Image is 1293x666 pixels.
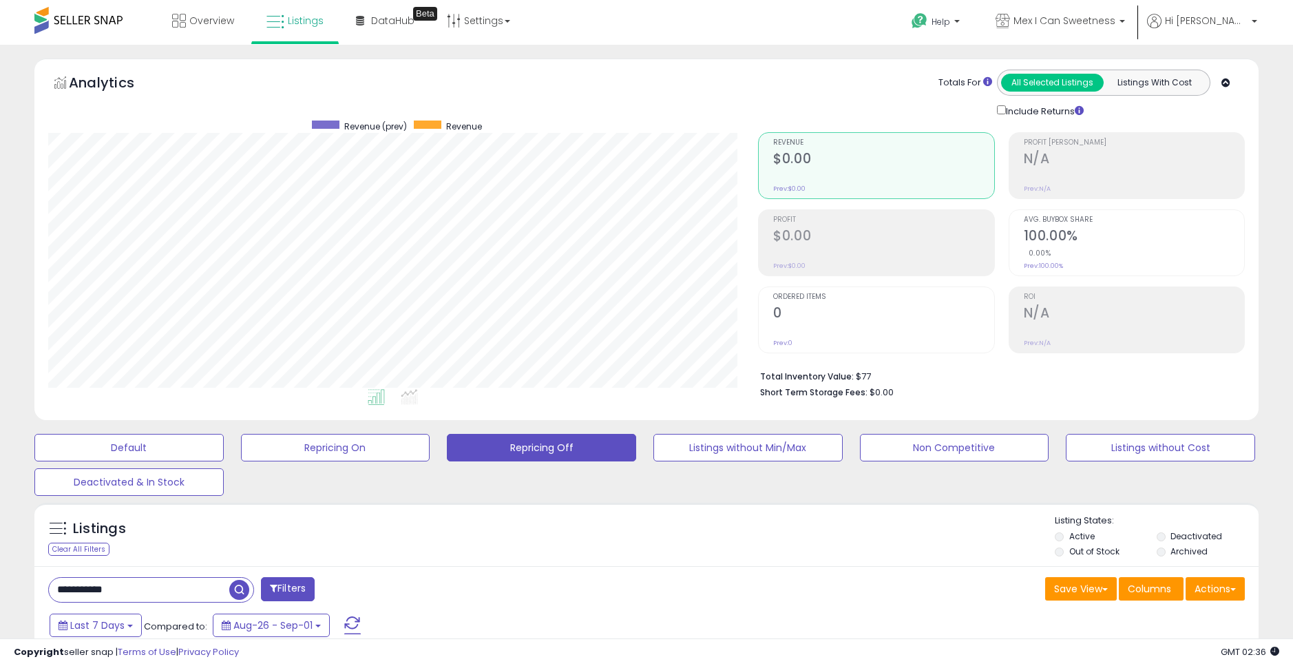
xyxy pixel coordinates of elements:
[1170,530,1222,542] label: Deactivated
[1024,248,1051,258] small: 0.00%
[213,614,330,637] button: Aug-26 - Sep-01
[1186,577,1245,601] button: Actions
[987,103,1100,118] div: Include Returns
[288,14,324,28] span: Listings
[261,577,315,601] button: Filters
[938,76,992,90] div: Totals For
[1103,74,1206,92] button: Listings With Cost
[1024,305,1244,324] h2: N/A
[1147,14,1257,45] a: Hi [PERSON_NAME]
[1024,339,1051,347] small: Prev: N/A
[446,121,482,132] span: Revenue
[1221,645,1279,658] span: 2025-09-10 02:36 GMT
[144,620,207,633] span: Compared to:
[1055,514,1258,528] p: Listing States:
[653,434,843,461] button: Listings without Min/Max
[870,386,894,399] span: $0.00
[773,185,806,193] small: Prev: $0.00
[69,73,161,96] h5: Analytics
[189,14,234,28] span: Overview
[860,434,1049,461] button: Non Competitive
[178,645,239,658] a: Privacy Policy
[773,151,994,169] h2: $0.00
[773,339,792,347] small: Prev: 0
[1069,545,1119,557] label: Out of Stock
[1024,293,1244,301] span: ROI
[14,646,239,659] div: seller snap | |
[1001,74,1104,92] button: All Selected Listings
[413,7,437,21] div: Tooltip anchor
[1165,14,1248,28] span: Hi [PERSON_NAME]
[1069,530,1095,542] label: Active
[773,305,994,324] h2: 0
[1045,577,1117,601] button: Save View
[14,645,64,658] strong: Copyright
[911,12,928,30] i: Get Help
[1024,216,1244,224] span: Avg. Buybox Share
[34,468,224,496] button: Deactivated & In Stock
[118,645,176,658] a: Terms of Use
[447,434,636,461] button: Repricing Off
[773,293,994,301] span: Ordered Items
[773,139,994,147] span: Revenue
[241,434,430,461] button: Repricing On
[1024,185,1051,193] small: Prev: N/A
[48,543,109,556] div: Clear All Filters
[34,434,224,461] button: Default
[1024,139,1244,147] span: Profit [PERSON_NAME]
[70,618,125,632] span: Last 7 Days
[73,519,126,539] h5: Listings
[1170,545,1208,557] label: Archived
[1024,262,1063,270] small: Prev: 100.00%
[901,2,974,45] a: Help
[1024,151,1244,169] h2: N/A
[773,228,994,247] h2: $0.00
[932,16,950,28] span: Help
[760,371,854,382] b: Total Inventory Value:
[760,386,868,398] b: Short Term Storage Fees:
[1119,577,1184,601] button: Columns
[1066,434,1255,461] button: Listings without Cost
[773,262,806,270] small: Prev: $0.00
[371,14,414,28] span: DataHub
[344,121,407,132] span: Revenue (prev)
[760,367,1234,384] li: $77
[1024,228,1244,247] h2: 100.00%
[1128,582,1171,596] span: Columns
[1013,14,1115,28] span: Mex I Can Sweetness
[50,614,142,637] button: Last 7 Days
[233,618,313,632] span: Aug-26 - Sep-01
[773,216,994,224] span: Profit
